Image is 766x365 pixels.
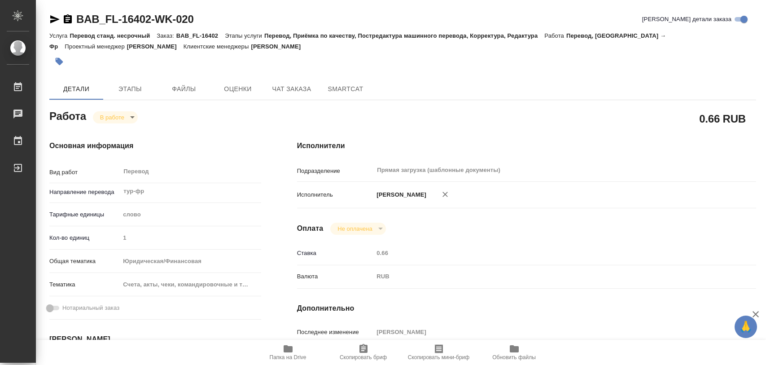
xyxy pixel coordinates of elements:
p: Клиентские менеджеры [184,43,251,50]
a: BAB_FL-16402-WK-020 [76,13,194,25]
p: Этапы услуги [225,32,264,39]
button: Не оплачена [335,225,375,233]
span: [PERSON_NAME] детали заказа [642,15,731,24]
input: Пустое поле [120,231,261,244]
button: Скопировать ссылку для ЯМессенджера [49,14,60,25]
span: Скопировать мини-бриф [408,354,469,361]
p: [PERSON_NAME] [127,43,184,50]
p: Общая тематика [49,257,120,266]
div: RUB [373,269,718,284]
span: Оценки [216,84,259,95]
span: Файлы [162,84,206,95]
p: BAB_FL-16402 [176,32,225,39]
p: Заказ: [157,32,176,39]
p: Направление перевода [49,188,120,197]
p: Ставка [297,249,374,258]
span: Детали [55,84,98,95]
p: Проектный менеджер [65,43,127,50]
p: Тематика [49,280,120,289]
span: Этапы [109,84,152,95]
p: Услуга [49,32,70,39]
div: слово [120,207,261,222]
button: Скопировать бриф [326,340,401,365]
button: Добавить тэг [49,52,69,71]
input: Пустое поле [373,325,718,339]
p: Вид работ [49,168,120,177]
button: В работе [97,114,127,121]
button: Папка на Drive [250,340,326,365]
span: Папка на Drive [270,354,306,361]
button: Обновить файлы [477,340,552,365]
span: SmartCat [324,84,367,95]
button: Скопировать мини-бриф [401,340,477,365]
h4: Исполнители [297,141,756,151]
p: Кол-во единиц [49,233,120,242]
h4: Оплата [297,223,324,234]
span: Скопировать бриф [340,354,387,361]
p: Перевод станд. несрочный [70,32,157,39]
div: В работе [330,223,385,235]
p: Работа [544,32,566,39]
button: 🙏 [735,316,757,338]
p: Исполнитель [297,190,374,199]
div: Юридическая/Финансовая [120,254,261,269]
p: Последнее изменение [297,328,374,337]
p: Валюта [297,272,374,281]
h2: Работа [49,107,86,123]
p: [PERSON_NAME] [251,43,307,50]
button: Скопировать ссылку [62,14,73,25]
div: Счета, акты, чеки, командировочные и таможенные документы [120,277,261,292]
h4: [PERSON_NAME] [49,334,261,345]
input: Пустое поле [373,246,718,259]
span: Обновить файлы [492,354,536,361]
h4: Основная информация [49,141,261,151]
p: [PERSON_NAME] [373,190,426,199]
h4: Дополнительно [297,303,756,314]
p: Перевод, Приёмка по качеству, Постредактура машинного перевода, Корректура, Редактура [264,32,544,39]
span: 🙏 [738,317,753,336]
button: Удалить исполнителя [435,185,455,204]
span: Чат заказа [270,84,313,95]
span: Нотариальный заказ [62,303,119,312]
h2: 0.66 RUB [699,111,746,126]
p: Тарифные единицы [49,210,120,219]
div: В работе [93,111,138,123]
p: Подразделение [297,167,374,176]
